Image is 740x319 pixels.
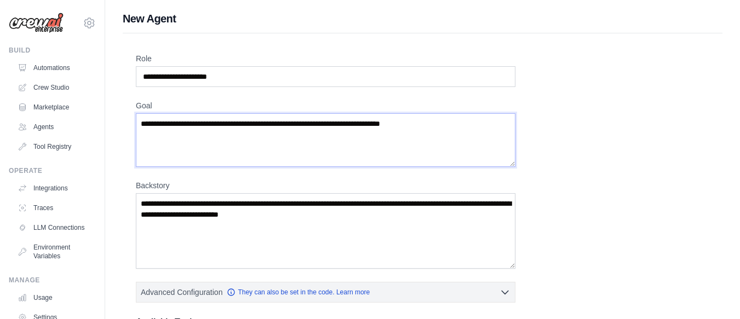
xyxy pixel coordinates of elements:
label: Role [136,53,515,64]
a: Traces [13,199,96,217]
label: Backstory [136,180,515,191]
a: Environment Variables [13,239,96,265]
a: Integrations [13,179,96,197]
h1: New Agent [123,11,722,26]
a: LLM Connections [13,219,96,236]
div: Manage [9,276,96,285]
a: Marketplace [13,98,96,116]
label: Goal [136,100,515,111]
a: Tool Registry [13,138,96,155]
a: Automations [13,59,96,77]
span: Advanced Configuration [141,287,222,298]
div: Build [9,46,96,55]
div: Operate [9,166,96,175]
a: Agents [13,118,96,136]
img: Logo [9,13,64,33]
a: Usage [13,289,96,306]
a: They can also be set in the code. Learn more [227,288,370,297]
button: Advanced Configuration They can also be set in the code. Learn more [136,282,515,302]
a: Crew Studio [13,79,96,96]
